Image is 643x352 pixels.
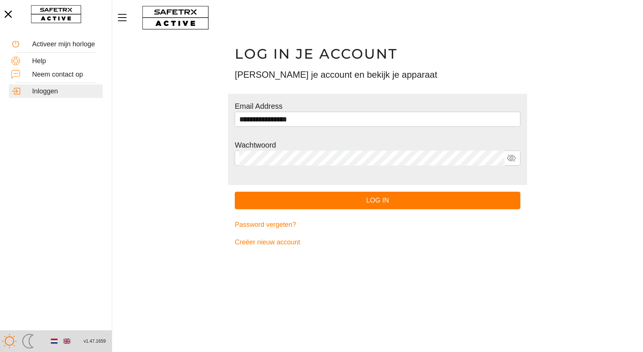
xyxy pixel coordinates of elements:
[11,56,20,65] img: Help.svg
[32,71,101,79] div: Neem contact op
[235,234,520,251] a: Creëer nieuw account
[2,334,17,349] img: ModeLight.svg
[235,219,296,231] span: Password vergeten?
[51,338,58,345] img: nl.svg
[48,335,61,348] button: Dutch
[235,237,300,248] span: Creëer nieuw account
[61,335,73,348] button: English
[235,192,520,209] button: Log in
[11,70,20,79] img: ContactUs.svg
[64,338,70,345] img: en.svg
[21,334,36,349] img: ModeDark.svg
[32,40,101,49] div: Activeer mijn horloge
[84,337,106,345] span: v1.47.1659
[116,10,135,25] button: Menu
[32,87,101,96] div: Inloggen
[241,195,514,206] span: Log in
[79,335,110,348] button: v1.47.1659
[32,57,101,65] div: Help
[235,216,520,234] a: Password vergeten?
